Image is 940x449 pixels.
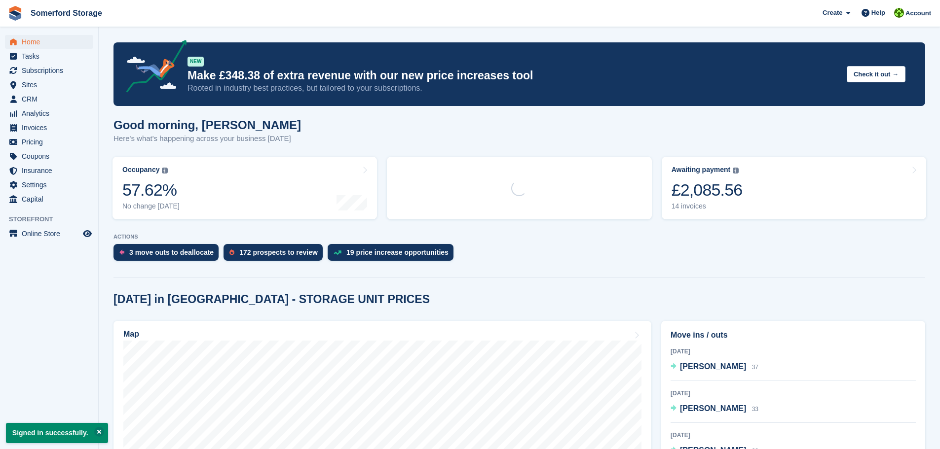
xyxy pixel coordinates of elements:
span: Settings [22,178,81,192]
a: menu [5,78,93,92]
span: Insurance [22,164,81,177]
h2: Map [123,330,139,339]
a: 3 move outs to deallocate [113,244,224,266]
div: [DATE] [671,431,916,440]
a: menu [5,149,93,163]
img: price_increase_opportunities-93ffe204e8149a01c8c9dc8f82e8f89637d9d84a8eef4429ea346261dce0b2c0.svg [334,250,341,255]
div: 3 move outs to deallocate [129,248,214,256]
span: Pricing [22,135,81,149]
a: menu [5,92,93,106]
a: menu [5,49,93,63]
img: Michael Llewellen Palmer [894,8,904,18]
span: 33 [752,406,758,413]
span: [PERSON_NAME] [680,404,746,413]
a: 172 prospects to review [224,244,328,266]
span: Account [905,8,931,18]
span: Tasks [22,49,81,63]
a: menu [5,164,93,177]
h2: [DATE] in [GEOGRAPHIC_DATA] - STORAGE UNIT PRICES [113,293,430,306]
a: [PERSON_NAME] 37 [671,361,758,374]
span: [PERSON_NAME] [680,362,746,371]
div: [DATE] [671,389,916,398]
div: Occupancy [122,166,159,174]
span: Analytics [22,106,81,120]
div: [DATE] [671,347,916,356]
div: No change [DATE] [122,202,180,210]
span: Help [871,8,885,18]
a: menu [5,178,93,192]
div: NEW [188,57,204,67]
a: [PERSON_NAME] 33 [671,403,758,415]
a: menu [5,227,93,241]
a: Preview store [81,228,93,240]
span: Subscriptions [22,64,81,77]
div: Awaiting payment [672,166,731,174]
img: prospect-51fa495bee0391a8d652442698ab0144808aea92771e9ea1ae160a38d050c398.svg [229,249,234,255]
a: 19 price increase opportunities [328,244,458,266]
div: £2,085.56 [672,180,743,200]
a: menu [5,35,93,49]
span: Sites [22,78,81,92]
p: Rooted in industry best practices, but tailored to your subscriptions. [188,83,839,94]
div: 14 invoices [672,202,743,210]
a: menu [5,135,93,149]
p: Signed in successfully. [6,423,108,443]
button: Check it out → [847,66,905,82]
p: Make £348.38 of extra revenue with our new price increases tool [188,69,839,83]
a: menu [5,192,93,206]
span: CRM [22,92,81,106]
h1: Good morning, [PERSON_NAME] [113,118,301,132]
span: Create [823,8,842,18]
img: price-adjustments-announcement-icon-8257ccfd72463d97f412b2fc003d46551f7dbcb40ab6d574587a9cd5c0d94... [118,40,187,96]
div: 19 price increase opportunities [346,248,449,256]
span: Online Store [22,227,81,241]
img: icon-info-grey-7440780725fd019a000dd9b08b2336e03edf1995a4989e88bcd33f0948082b44.svg [733,168,739,173]
span: Home [22,35,81,49]
span: Invoices [22,121,81,135]
span: 37 [752,364,758,371]
span: Coupons [22,149,81,163]
a: menu [5,121,93,135]
div: 57.62% [122,180,180,200]
a: Somerford Storage [27,5,106,21]
img: stora-icon-8386f47178a22dfd0bd8f6a31ec36ba5ce8667c1dd55bd0f319d3a0aa187defe.svg [8,6,23,21]
h2: Move ins / outs [671,329,916,341]
img: move_outs_to_deallocate_icon-f764333ba52eb49d3ac5e1228854f67142a1ed5810a6f6cc68b1a99e826820c5.svg [119,249,124,255]
span: Storefront [9,214,98,224]
a: Occupancy 57.62% No change [DATE] [113,157,377,219]
div: 172 prospects to review [239,248,318,256]
p: ACTIONS [113,234,925,240]
a: Awaiting payment £2,085.56 14 invoices [662,157,926,219]
a: menu [5,64,93,77]
p: Here's what's happening across your business [DATE] [113,133,301,144]
span: Capital [22,192,81,206]
a: menu [5,106,93,120]
img: icon-info-grey-7440780725fd019a000dd9b08b2336e03edf1995a4989e88bcd33f0948082b44.svg [162,168,168,173]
